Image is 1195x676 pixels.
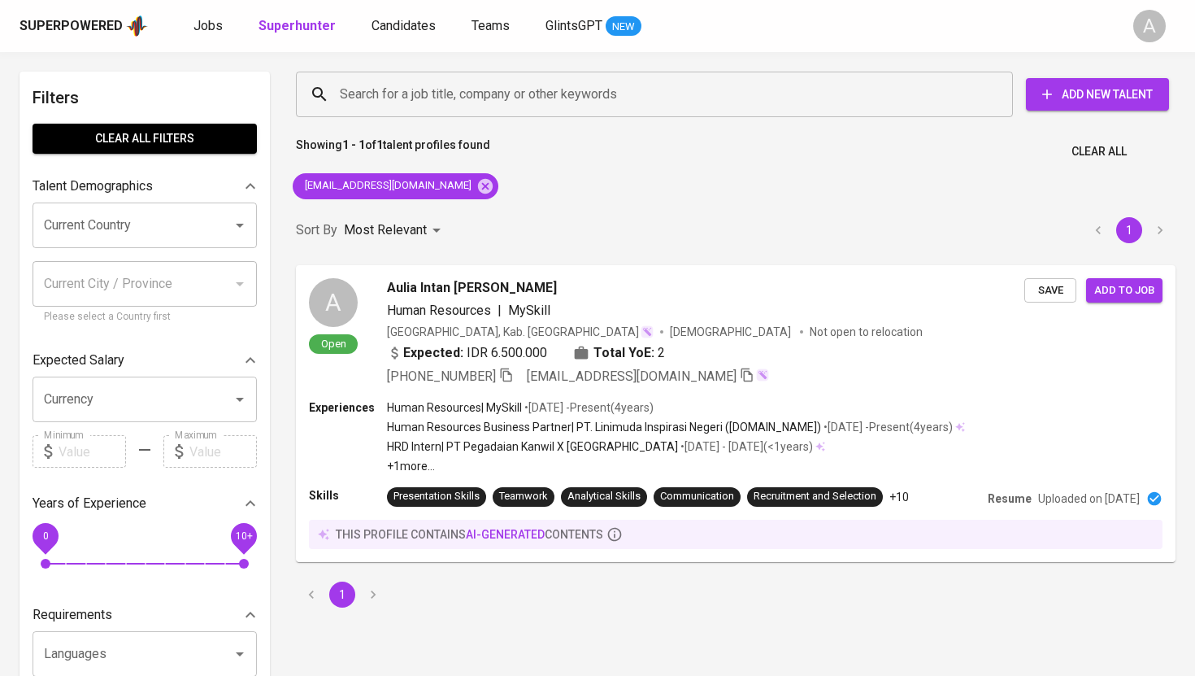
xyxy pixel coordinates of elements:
[1133,10,1166,42] div: A
[293,173,498,199] div: [EMAIL_ADDRESS][DOMAIN_NAME]
[344,220,427,240] p: Most Relevant
[1032,281,1068,300] span: Save
[315,337,353,351] span: Open
[372,16,439,37] a: Candidates
[296,220,337,240] p: Sort By
[889,489,909,505] p: +10
[754,489,876,504] div: Recruitment and Selection
[46,129,244,149] span: Clear All filters
[296,137,490,167] p: Showing of talent profiles found
[259,18,336,33] b: Superhunter
[393,489,480,504] div: Presentation Skills
[471,18,510,33] span: Teams
[33,487,257,520] div: Years of Experience
[508,303,550,318] span: MySkill
[293,178,481,194] span: [EMAIL_ADDRESS][DOMAIN_NAME]
[33,170,257,203] div: Talent Demographics
[33,494,146,513] p: Years of Experience
[821,419,953,435] p: • [DATE] - Present ( 4 years )
[126,14,148,38] img: app logo
[376,138,383,151] b: 1
[1094,281,1154,300] span: Add to job
[228,214,251,237] button: Open
[606,19,641,35] span: NEW
[499,489,548,504] div: Teamwork
[235,530,252,542] span: 10+
[296,582,389,608] nav: pagination navigation
[670,324,793,340] span: [DEMOGRAPHIC_DATA]
[309,278,358,327] div: A
[593,343,654,363] b: Total YoE:
[33,177,153,196] p: Talent Demographics
[387,458,965,474] p: +1 more ...
[756,369,769,382] img: magic_wand.svg
[988,491,1032,507] p: Resume
[403,343,463,363] b: Expected:
[660,489,734,504] div: Communication
[344,216,446,246] div: Most Relevant
[387,399,522,416] p: Human Resources | MySkill
[20,17,123,36] div: Superpowered
[329,582,355,608] button: page 1
[336,526,603,543] p: this profile contains contents
[810,324,923,340] p: Not open to relocation
[471,16,513,37] a: Teams
[1071,142,1127,162] span: Clear All
[189,435,257,468] input: Value
[193,18,223,33] span: Jobs
[567,489,641,504] div: Analytical Skills
[228,388,251,411] button: Open
[545,16,641,37] a: GlintsGPT NEW
[1116,217,1142,243] button: page 1
[522,399,654,416] p: • [DATE] - Present ( 4 years )
[1065,137,1133,167] button: Clear All
[387,419,821,435] p: Human Resources Business Partner | PT. Linimuda Inspirasi Negeri ([DOMAIN_NAME])
[42,530,48,542] span: 0
[372,18,436,33] span: Candidates
[387,343,547,363] div: IDR 6.500.000
[387,438,678,455] p: HRD Intern | PT Pegadaian Kanwil X [GEOGRAPHIC_DATA]
[641,325,654,338] img: magic_wand.svg
[466,528,545,541] span: AI-generated
[387,324,654,340] div: [GEOGRAPHIC_DATA], Kab. [GEOGRAPHIC_DATA]
[193,16,226,37] a: Jobs
[33,344,257,377] div: Expected Salary
[545,18,602,33] span: GlintsGPT
[44,309,246,325] p: Please select a Country first
[1086,278,1162,303] button: Add to job
[309,487,387,504] p: Skills
[527,369,737,384] span: [EMAIL_ADDRESS][DOMAIN_NAME]
[228,643,251,665] button: Open
[33,605,112,625] p: Requirements
[259,16,339,37] a: Superhunter
[33,85,257,111] h6: Filters
[33,124,257,154] button: Clear All filters
[1024,278,1076,303] button: Save
[387,278,557,298] span: Aulia Intan [PERSON_NAME]
[1039,85,1156,105] span: Add New Talent
[309,399,387,416] p: Experiences
[387,369,496,384] span: [PHONE_NUMBER]
[342,138,365,151] b: 1 - 1
[387,303,491,318] span: Human Resources
[658,343,665,363] span: 2
[296,265,1175,562] a: AOpenAulia Intan [PERSON_NAME]Human Resources|MySkill[GEOGRAPHIC_DATA], Kab. [GEOGRAPHIC_DATA][DE...
[1026,78,1169,111] button: Add New Talent
[59,435,126,468] input: Value
[1083,217,1175,243] nav: pagination navigation
[498,301,502,321] span: |
[33,351,124,370] p: Expected Salary
[678,438,813,455] p: • [DATE] - [DATE] ( <1 years )
[1038,491,1140,507] p: Uploaded on [DATE]
[20,14,148,38] a: Superpoweredapp logo
[33,599,257,631] div: Requirements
